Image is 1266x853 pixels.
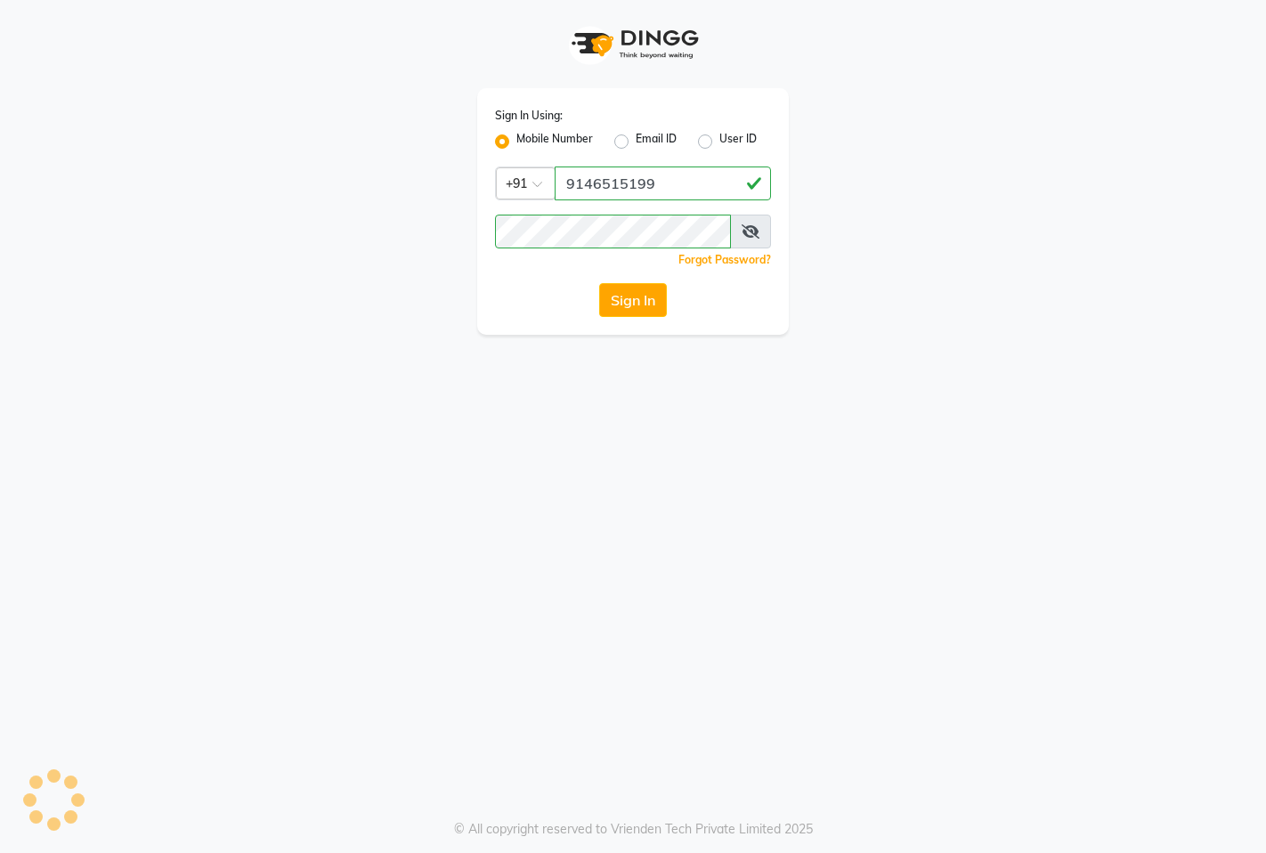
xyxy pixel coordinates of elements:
button: Sign In [599,283,667,317]
label: Email ID [636,131,677,152]
label: Sign In Using: [495,108,563,124]
input: Username [495,215,731,248]
label: Mobile Number [516,131,593,152]
img: logo1.svg [562,18,704,70]
input: Username [555,167,771,200]
label: User ID [719,131,757,152]
a: Forgot Password? [678,253,771,266]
